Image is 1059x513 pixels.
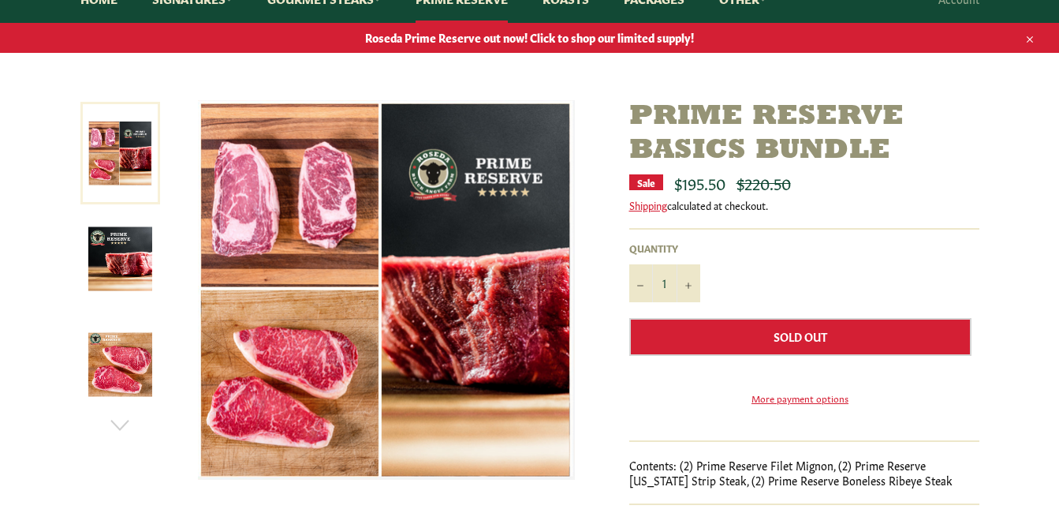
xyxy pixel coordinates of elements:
[629,318,971,356] button: Sold Out
[629,100,979,168] h1: Prime Reserve Basics Bundle
[88,227,152,291] img: Prime Reserve Basics Bundle
[674,171,725,193] span: $195.50
[629,391,971,405] a: More payment options
[774,328,827,344] span: Sold Out
[629,174,663,190] div: Sale
[198,100,574,479] img: Prime Reserve Basics Bundle
[736,171,791,193] s: $220.50
[88,333,152,397] img: Prime Reserve Basics Bundle
[629,242,700,255] label: Quantity
[629,197,667,212] a: Shipping
[677,264,700,302] button: Increase item quantity by one
[629,264,653,302] button: Reduce item quantity by one
[629,458,979,489] p: Contents: (2) Prime Reserve Filet Mignon, (2) Prime Reserve [US_STATE] Strip Steak, (2) Prime Res...
[629,198,979,212] div: calculated at checkout.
